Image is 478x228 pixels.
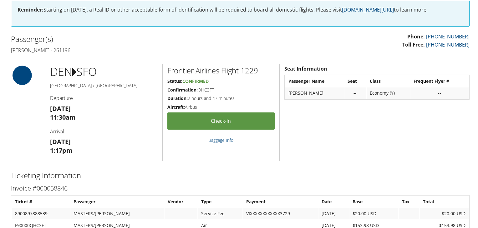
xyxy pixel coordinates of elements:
[243,196,318,207] th: Payment
[50,146,73,154] strong: 1:17pm
[167,103,275,110] h5: Airbus
[318,207,349,219] td: [DATE]
[367,75,410,86] th: Class
[318,196,349,207] th: Date
[11,183,470,192] h3: Invoice #000058846
[420,196,469,207] th: Total
[198,196,242,207] th: Type
[399,196,420,207] th: Tax
[426,32,470,39] a: [PHONE_NUMBER]
[12,207,70,219] td: 8900897888539
[367,87,410,98] td: Economy (Y)
[182,77,209,83] span: Confirmed
[167,103,185,109] strong: Aircraft:
[167,112,275,129] a: Check-in
[284,65,327,72] strong: Seat Information
[167,86,275,92] h5: QHC3FT
[18,5,463,13] p: Starting on [DATE], a Real ID or other acceptable form of identification will be required to boar...
[285,75,344,86] th: Passenger Name
[11,46,236,53] h4: [PERSON_NAME] - 261196
[426,41,470,47] a: [PHONE_NUMBER]
[420,207,469,219] td: $20.00 USD
[167,86,198,92] strong: Confirmation:
[407,32,425,39] strong: Phone:
[167,95,188,101] strong: Duration:
[50,104,71,112] strong: [DATE]
[349,207,398,219] td: $20.00 USD
[349,196,398,207] th: Base
[410,75,469,86] th: Frequent Flyer #
[12,196,70,207] th: Ticket #
[167,95,275,101] h5: 2 hours and 47 minutes
[243,207,318,219] td: VIXXXXXXXXXXXX3729
[50,112,76,121] strong: 11:30am
[344,75,366,86] th: Seat
[70,207,164,219] td: MASTERS/[PERSON_NAME]
[50,127,158,134] h4: Arrival
[165,196,197,207] th: Vendor
[414,90,465,95] div: --
[70,196,164,207] th: Passenger
[348,90,363,95] div: --
[402,41,425,47] strong: Toll Free:
[50,94,158,101] h4: Departure
[11,170,470,180] h2: Ticketing Information
[198,207,242,219] td: Service Fee
[50,63,158,79] h1: DEN SFO
[11,33,236,44] h2: Passenger(s)
[18,6,43,12] strong: Reminder:
[50,137,71,145] strong: [DATE]
[50,82,158,88] h5: [GEOGRAPHIC_DATA] / [GEOGRAPHIC_DATA]
[167,77,182,83] strong: Status:
[167,65,275,75] h2: Frontier Airlines Flight 1229
[342,6,394,12] a: [DOMAIN_NAME][URL]
[285,87,344,98] td: [PERSON_NAME]
[208,136,233,142] a: Baggage Info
